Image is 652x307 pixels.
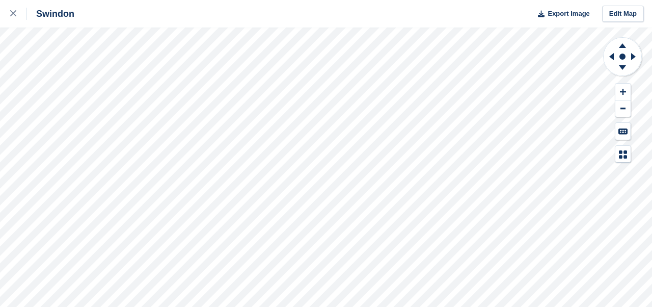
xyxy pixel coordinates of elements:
[615,84,631,100] button: Zoom In
[615,146,631,163] button: Map Legend
[602,6,644,22] a: Edit Map
[615,100,631,117] button: Zoom Out
[548,9,589,19] span: Export Image
[27,8,74,20] div: Swindon
[615,123,631,140] button: Keyboard Shortcuts
[532,6,590,22] button: Export Image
